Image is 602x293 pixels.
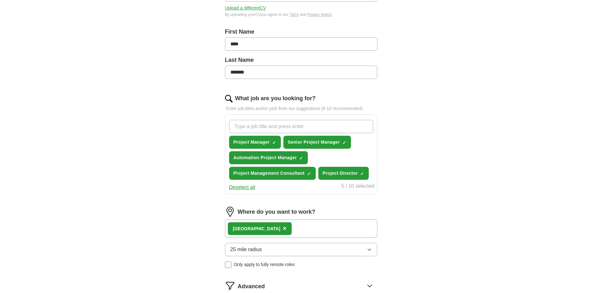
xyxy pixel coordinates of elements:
span: Project Director [323,170,358,177]
label: What job are you looking for? [235,94,316,103]
span: 25 mile radius [230,246,262,253]
img: filter [225,281,235,291]
input: Only apply to fully remote roles [225,262,231,268]
span: ✓ [307,171,311,176]
span: Project Management Consultant [234,170,305,177]
a: Privacy Notice [307,12,332,17]
button: Automation Project Manager✓ [229,151,308,164]
label: Last Name [225,56,377,64]
span: ✓ [360,171,364,176]
span: ✓ [299,156,303,161]
a: T&Cs [289,12,299,17]
button: 25 mile radius [225,243,377,256]
button: Project Director✓ [318,167,369,180]
div: 5 / 10 selected [341,182,374,191]
input: Type a job title and press enter [229,120,373,133]
img: search.png [225,95,233,102]
div: [GEOGRAPHIC_DATA] [233,225,281,232]
button: Deselect all [229,184,255,191]
span: ✓ [272,140,276,145]
button: Project Management Consultant✓ [229,167,316,180]
span: × [283,225,287,232]
label: First Name [225,28,377,36]
button: Senior Project Manager✓ [283,136,351,149]
button: Project Manager✓ [229,136,281,149]
span: Project Manager [234,139,270,146]
img: location.png [225,207,235,217]
p: Enter job titles and/or pick from our suggestions (6-10 recommended) [225,105,377,112]
button: Upload a differentCV [225,5,266,11]
span: Advanced [238,282,265,291]
span: ✓ [342,140,346,145]
span: Automation Project Manager [234,154,297,161]
span: Only apply to fully remote roles [234,261,295,268]
button: × [283,224,287,233]
div: By uploading your CV you agree to our and . [225,12,377,17]
span: Senior Project Manager [288,139,340,146]
label: Where do you want to work? [238,208,315,216]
